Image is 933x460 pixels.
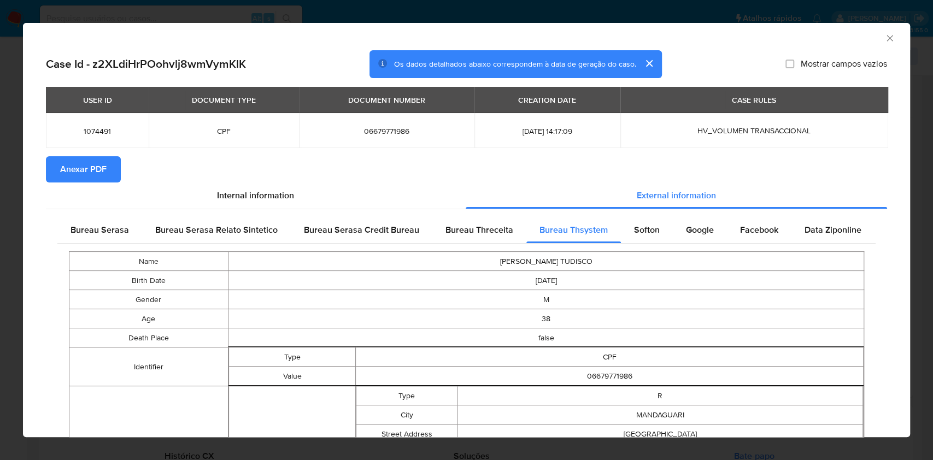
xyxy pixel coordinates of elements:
[304,223,419,236] span: Bureau Serasa Credit Bureau
[356,405,457,424] td: City
[740,223,778,236] span: Facebook
[46,57,246,71] h2: Case Id - z2XLdiHrPOohvlj8wmVymKlK
[636,50,662,76] button: cerrar
[785,60,794,68] input: Mostrar campos vazios
[342,91,432,109] div: DOCUMENT NUMBER
[185,91,262,109] div: DOCUMENT TYPE
[445,223,513,236] span: Bureau Threceita
[60,157,107,181] span: Anexar PDF
[457,405,863,424] td: MANDAGUARI
[457,386,863,405] td: R
[69,347,228,386] td: Identifier
[46,182,887,209] div: Detailed info
[77,91,119,109] div: USER ID
[312,126,461,136] span: 06679771986
[805,223,861,236] span: Data Ziponline
[69,271,228,290] td: Birth Date
[69,309,228,328] td: Age
[356,386,457,405] td: Type
[697,125,811,136] span: HV_VOLUMEN TRANSACCIONAL
[162,126,286,136] span: CPF
[217,189,294,202] span: Internal information
[228,309,864,328] td: 38
[356,367,864,386] td: 06679771986
[228,347,355,367] td: Type
[57,217,876,243] div: Detailed external info
[69,252,228,271] td: Name
[394,58,636,69] span: Os dados detalhados abaixo correspondem à data de geração do caso.
[457,424,863,444] td: [GEOGRAPHIC_DATA]
[512,91,583,109] div: CREATION DATE
[228,328,864,347] td: false
[69,290,228,309] td: Gender
[356,347,864,367] td: CPF
[637,189,716,202] span: External information
[539,223,608,236] span: Bureau Thsystem
[228,271,864,290] td: [DATE]
[155,223,278,236] span: Bureau Serasa Relato Sintetico
[884,33,894,43] button: Fechar a janela
[725,91,783,109] div: CASE RULES
[69,328,228,347] td: Death Place
[634,223,660,236] span: Softon
[488,126,607,136] span: [DATE] 14:17:09
[71,223,129,236] span: Bureau Serasa
[356,424,457,444] td: Street Address
[686,223,714,236] span: Google
[23,23,910,437] div: closure-recommendation-modal
[46,156,121,182] button: Anexar PDF
[228,290,864,309] td: M
[228,367,355,386] td: Value
[59,126,136,136] span: 1074491
[228,252,864,271] td: [PERSON_NAME] TUDISCO
[801,58,887,69] span: Mostrar campos vazios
